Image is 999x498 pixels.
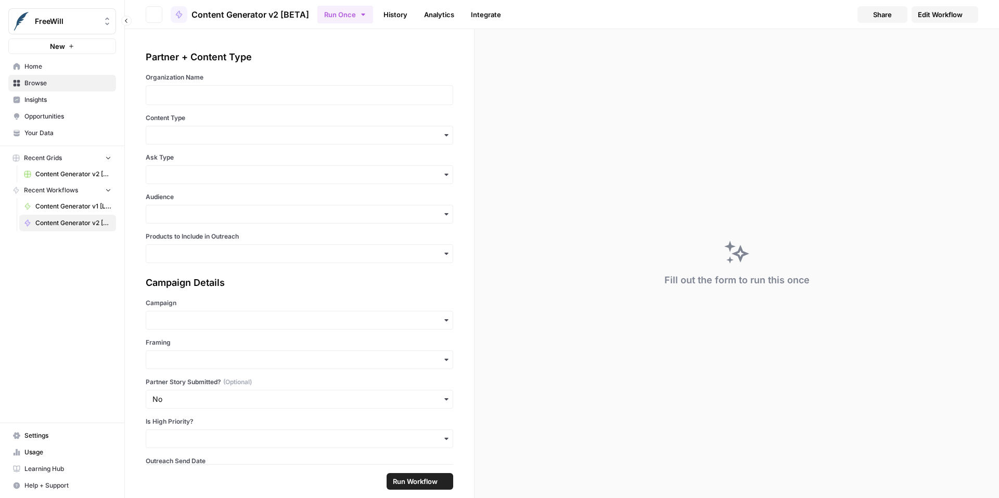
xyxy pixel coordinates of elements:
[24,464,111,474] span: Learning Hub
[146,276,453,290] div: Campaign Details
[8,461,116,477] a: Learning Hub
[24,448,111,457] span: Usage
[664,273,810,287] div: Fill out the form to run this once
[146,113,453,123] label: Content Type
[24,186,78,195] span: Recent Workflows
[146,338,453,347] label: Framing
[24,128,111,138] span: Your Data
[146,298,453,308] label: Campaign
[35,16,98,27] span: FreeWill
[24,481,111,490] span: Help + Support
[8,182,116,198] button: Recent Workflows
[24,431,111,440] span: Settings
[317,6,373,23] button: Run Once
[171,6,309,23] a: Content Generator v2 [BETA]
[8,125,116,141] a: Your Data
[146,153,453,162] label: Ask Type
[918,9,963,20] span: Edit Workflow
[24,78,111,88] span: Browse
[19,198,116,215] a: Content Generator v1 [LIVE]
[146,417,453,426] label: Is High Priority?
[146,192,453,202] label: Audience
[418,6,460,23] a: Analytics
[19,166,116,182] a: Content Generator v2 [DRAFT] Test
[912,6,978,23] a: Edit Workflow
[8,108,116,125] a: Opportunities
[35,218,111,228] span: Content Generator v2 [BETA]
[19,215,116,231] a: Content Generator v2 [BETA]
[146,73,453,82] label: Organization Name
[8,477,116,494] button: Help + Support
[146,232,453,241] label: Products to Include in Outreach
[377,6,414,23] a: History
[8,444,116,461] a: Usage
[24,95,111,104] span: Insights
[393,476,438,487] span: Run Workflow
[857,6,907,23] button: Share
[8,58,116,75] a: Home
[8,150,116,166] button: Recent Grids
[50,41,65,51] span: New
[223,377,252,387] span: (Optional)
[146,377,453,387] label: Partner Story Submitted?
[873,9,892,20] span: Share
[24,153,62,163] span: Recent Grids
[24,62,111,71] span: Home
[35,169,111,179] span: Content Generator v2 [DRAFT] Test
[146,456,453,466] label: Outreach Send Date
[152,394,446,404] input: No
[191,8,309,21] span: Content Generator v2 [BETA]
[8,8,116,34] button: Workspace: FreeWill
[8,38,116,54] button: New
[387,473,453,490] button: Run Workflow
[35,202,111,211] span: Content Generator v1 [LIVE]
[8,91,116,108] a: Insights
[8,427,116,444] a: Settings
[8,75,116,91] a: Browse
[24,112,111,121] span: Opportunities
[465,6,507,23] a: Integrate
[146,50,453,64] div: Partner + Content Type
[12,12,31,31] img: FreeWill Logo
